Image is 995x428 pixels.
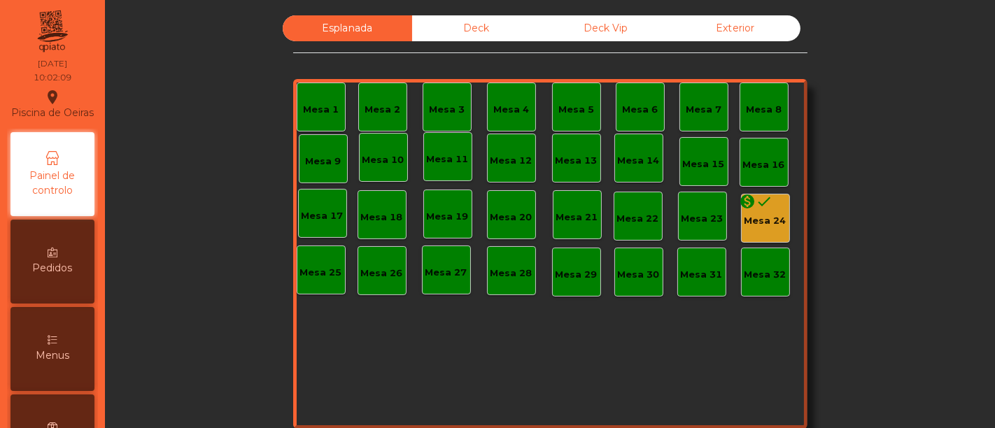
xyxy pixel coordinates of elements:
[425,266,467,280] div: Mesa 27
[556,211,598,224] div: Mesa 21
[412,15,542,41] div: Deck
[33,261,73,276] span: Pedidos
[300,266,342,280] div: Mesa 25
[35,7,69,56] img: qpiato
[556,268,598,282] div: Mesa 29
[11,87,94,122] div: Piscina de Oeiras
[14,169,91,198] span: Painel de controlo
[622,103,658,117] div: Mesa 6
[362,153,404,167] div: Mesa 10
[361,211,403,224] div: Mesa 18
[542,15,671,41] div: Deck Vip
[681,268,723,282] div: Mesa 31
[682,212,724,226] div: Mesa 23
[683,157,725,171] div: Mesa 15
[740,193,756,210] i: monetization_on
[743,158,785,172] div: Mesa 16
[686,103,721,117] div: Mesa 7
[305,155,341,169] div: Mesa 9
[36,348,69,363] span: Menus
[556,154,598,168] div: Mesa 13
[671,15,800,41] div: Exterior
[44,89,61,106] i: location_on
[427,152,469,166] div: Mesa 11
[302,209,344,223] div: Mesa 17
[746,103,782,117] div: Mesa 8
[361,266,403,280] div: Mesa 26
[427,210,469,224] div: Mesa 19
[493,103,529,117] div: Mesa 4
[618,154,660,168] div: Mesa 14
[558,103,594,117] div: Mesa 5
[365,103,400,117] div: Mesa 2
[745,214,786,228] div: Mesa 24
[617,212,659,226] div: Mesa 22
[429,103,465,117] div: Mesa 3
[34,71,71,84] div: 10:02:09
[491,154,532,168] div: Mesa 12
[38,57,67,70] div: [DATE]
[745,268,786,282] div: Mesa 32
[491,266,532,280] div: Mesa 28
[283,15,412,41] div: Esplanada
[491,211,532,224] div: Mesa 20
[756,193,773,210] i: done
[303,103,339,117] div: Mesa 1
[618,268,660,282] div: Mesa 30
